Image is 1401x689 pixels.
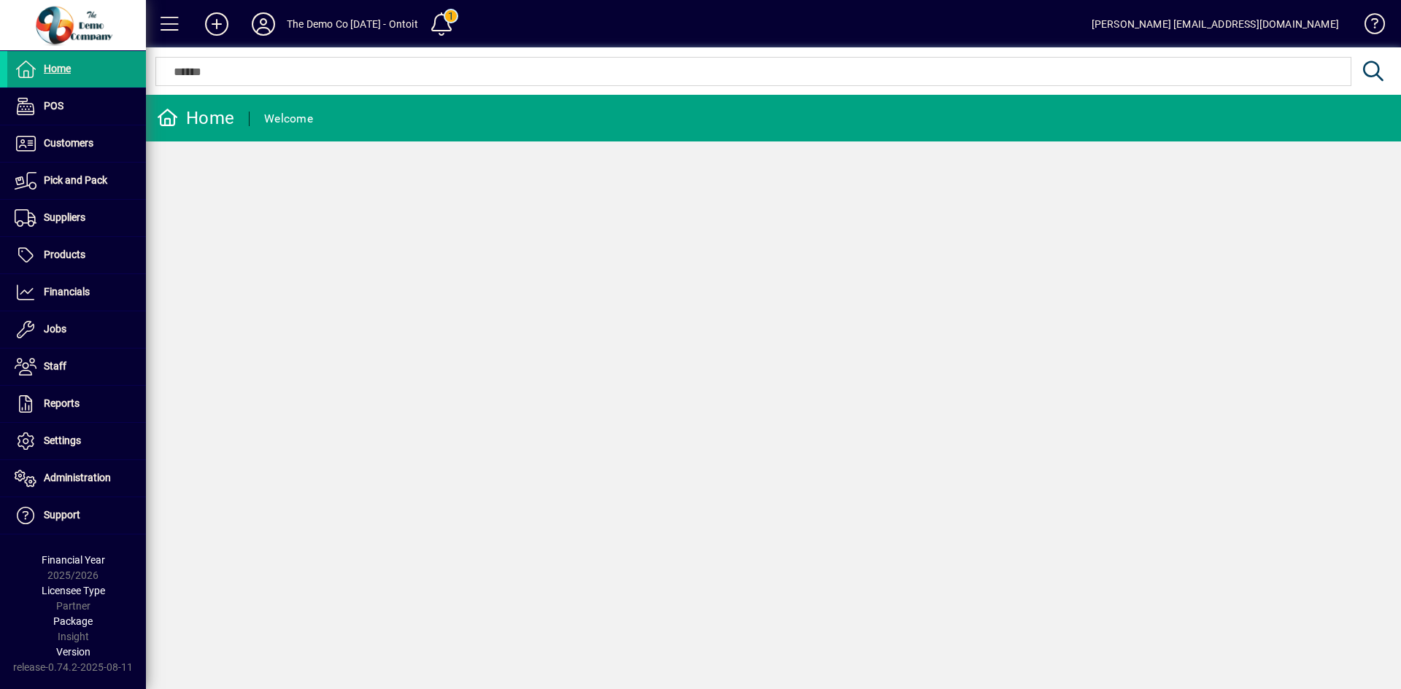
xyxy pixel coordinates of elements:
a: Support [7,497,146,534]
span: POS [44,100,63,112]
a: POS [7,88,146,125]
span: Home [44,63,71,74]
span: Pick and Pack [44,174,107,186]
span: Jobs [44,323,66,335]
a: Jobs [7,311,146,348]
span: Customers [44,137,93,149]
div: Welcome [264,107,313,131]
span: Settings [44,435,81,446]
a: Customers [7,125,146,162]
a: Settings [7,423,146,459]
span: Support [44,509,80,521]
span: Version [56,646,90,658]
button: Profile [240,11,287,37]
a: Knowledge Base [1354,3,1383,50]
span: Suppliers [44,211,85,223]
span: Package [53,615,93,627]
a: Pick and Pack [7,163,146,199]
a: Reports [7,386,146,422]
a: Administration [7,460,146,497]
div: The Demo Co [DATE] - Ontoit [287,12,418,36]
div: [PERSON_NAME] [EMAIL_ADDRESS][DOMAIN_NAME] [1092,12,1339,36]
span: Staff [44,360,66,372]
button: Add [193,11,240,37]
span: Licensee Type [42,585,105,596]
a: Products [7,237,146,273]
span: Administration [44,472,111,483]
span: Reports [44,397,80,409]
span: Financial Year [42,554,105,566]
span: Financials [44,286,90,297]
a: Financials [7,274,146,311]
div: Home [157,106,234,130]
span: Products [44,249,85,260]
a: Staff [7,349,146,385]
a: Suppliers [7,200,146,236]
